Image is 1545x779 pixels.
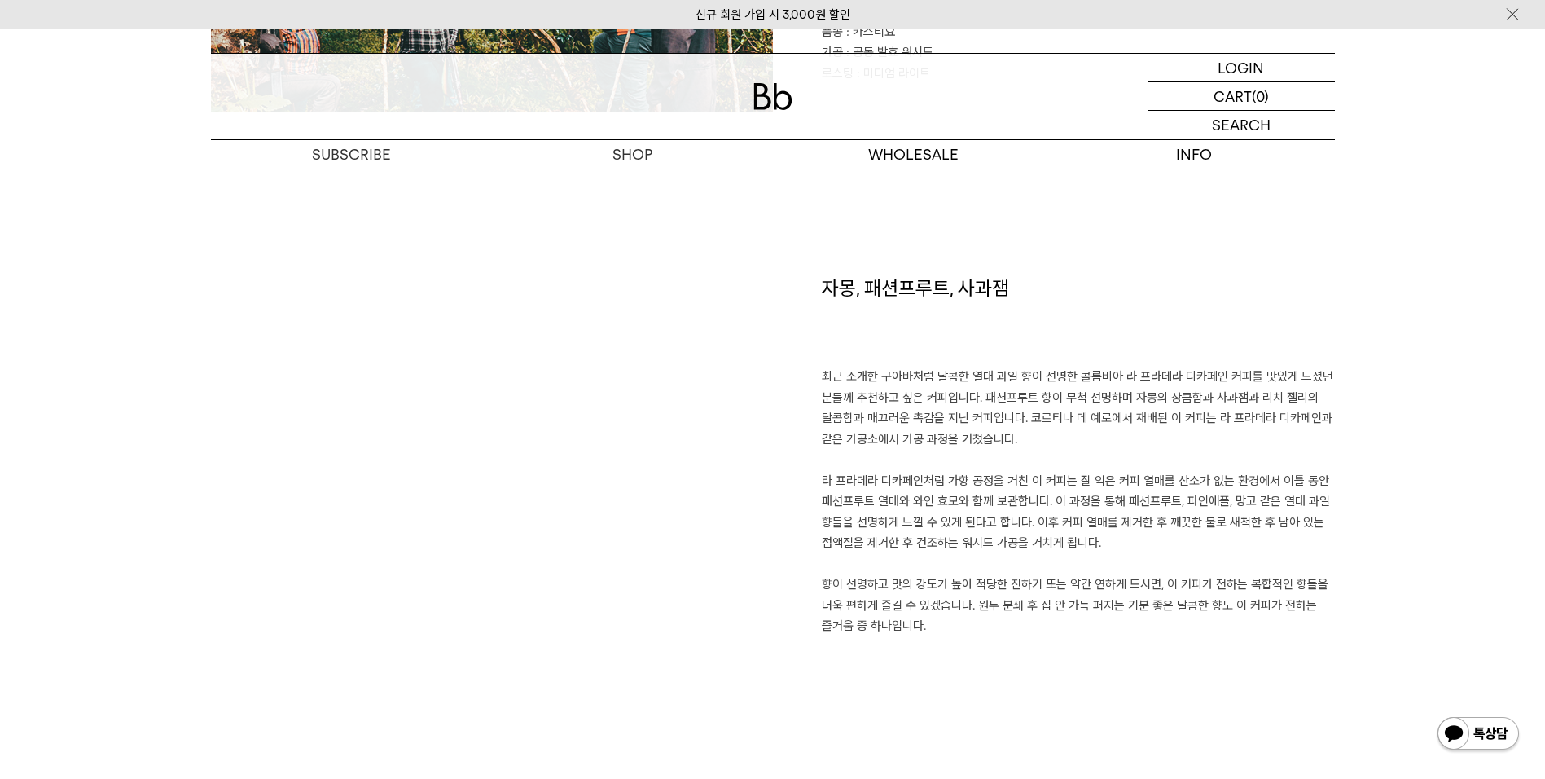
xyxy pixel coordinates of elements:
[1252,82,1269,110] p: (0)
[773,140,1054,169] p: WHOLESALE
[1214,82,1252,110] p: CART
[1218,54,1264,81] p: LOGIN
[696,7,850,22] a: 신규 회원 가입 시 3,000원 할인
[1212,111,1271,139] p: SEARCH
[822,367,1335,637] p: 최근 소개한 구아바처럼 달콤한 열대 과일 향이 선명한 콜롬비아 라 프라데라 디카페인 커피를 맛있게 드셨던 분들께 추천하고 싶은 커피입니다. 패션프루트 향이 무척 선명하며 자몽...
[1148,82,1335,111] a: CART (0)
[822,275,1335,367] h1: 자몽, 패션프루트, 사과잼
[211,140,492,169] a: SUBSCRIBE
[753,83,792,110] img: 로고
[1148,54,1335,82] a: LOGIN
[492,140,773,169] a: SHOP
[1436,715,1521,755] img: 카카오톡 채널 1:1 채팅 버튼
[1054,140,1335,169] p: INFO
